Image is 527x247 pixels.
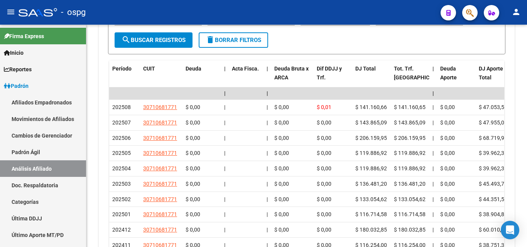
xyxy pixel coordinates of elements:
span: $ 119.886,92 [355,165,387,171]
span: $ 47.053,55 [479,104,507,110]
span: $ 39.962,31 [479,150,507,156]
span: 202506 [112,135,131,141]
datatable-header-cell: | [429,60,437,94]
span: $ 0,00 [186,227,200,233]
span: $ 143.865,09 [394,119,426,126]
span: DJ Total [355,66,376,72]
span: CUIT [143,66,155,72]
span: | [432,135,434,141]
span: $ 0,00 [317,165,331,171]
span: | [224,196,225,202]
span: | [267,119,268,126]
span: | [267,165,268,171]
span: 30710681771 [143,135,177,141]
span: $ 39.962,31 [479,165,507,171]
span: 202504 [112,165,131,171]
span: | [267,90,268,96]
span: $ 0,00 [274,181,289,187]
span: $ 0,00 [440,119,455,126]
span: | [267,150,268,156]
span: Firma Express [4,32,44,40]
span: | [224,135,225,141]
span: Tot. Trf. [GEOGRAPHIC_DATA] [394,66,446,81]
span: $ 0,00 [274,196,289,202]
mat-icon: delete [206,35,215,44]
span: | [432,227,434,233]
span: | [224,104,225,110]
span: 30710681771 [143,181,177,187]
span: | [224,211,225,217]
span: $ 119.886,92 [394,150,426,156]
span: $ 44.351,54 [479,196,507,202]
span: $ 0,00 [440,165,455,171]
span: Reportes [4,65,32,74]
span: | [432,150,434,156]
span: Deuda Bruta x ARCA [274,66,309,81]
span: $ 0,00 [317,150,331,156]
span: 30710681771 [143,227,177,233]
span: | [224,150,225,156]
span: $ 47.955,03 [479,119,507,126]
span: $ 119.886,92 [394,165,426,171]
span: | [432,196,434,202]
span: $ 0,00 [274,104,289,110]
span: 202508 [112,104,131,110]
button: Buscar Registros [115,32,193,48]
span: $ 0,00 [317,135,331,141]
datatable-header-cell: Tot. Trf. Bruto [391,60,429,94]
span: | [432,104,434,110]
span: $ 0,00 [186,150,200,156]
datatable-header-cell: Acta Fisca. [229,60,263,94]
span: | [224,227,225,233]
span: $ 0,00 [186,135,200,141]
span: $ 0,00 [317,211,331,217]
span: $ 0,00 [440,104,455,110]
mat-icon: person [512,7,521,17]
span: $ 0,00 [440,227,455,233]
span: $ 0,00 [440,211,455,217]
span: Acta Fisca. [232,66,259,72]
span: | [224,90,226,96]
span: $ 0,00 [274,211,289,217]
span: $ 136.481,20 [355,181,387,187]
mat-icon: search [122,35,131,44]
span: $ 0,00 [440,150,455,156]
span: Inicio [4,49,24,57]
span: 202507 [112,119,131,126]
div: Open Intercom Messenger [501,221,519,239]
span: 30710681771 [143,211,177,217]
span: $ 0,00 [186,181,200,187]
span: Dif DDJJ y Trf. [317,66,342,81]
datatable-header-cell: | [221,60,229,94]
datatable-header-cell: Deuda [182,60,221,94]
datatable-header-cell: DJ Aporte Total [476,60,514,94]
span: | [267,227,268,233]
button: Borrar Filtros [199,32,268,48]
span: 202505 [112,150,131,156]
span: $ 119.886,92 [355,150,387,156]
span: $ 38.904,86 [479,211,507,217]
span: $ 0,00 [317,119,331,126]
span: Buscar Registros [122,37,186,44]
span: | [267,196,268,202]
span: $ 141.160,66 [355,104,387,110]
span: Deuda [186,66,201,72]
span: $ 0,00 [186,196,200,202]
span: $ 0,00 [317,196,331,202]
span: - ospg [61,4,86,21]
span: 202503 [112,181,131,187]
span: 202501 [112,211,131,217]
span: $ 45.493,73 [479,181,507,187]
span: 202502 [112,196,131,202]
span: $ 116.714,58 [394,211,426,217]
span: DJ Aporte Total [479,66,503,81]
span: | [224,165,225,171]
span: | [432,181,434,187]
span: | [267,211,268,217]
span: $ 133.054,62 [394,196,426,202]
span: $ 0,00 [440,196,455,202]
span: | [224,119,225,126]
span: $ 0,00 [186,165,200,171]
span: Período [112,66,132,72]
span: $ 0,00 [274,227,289,233]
